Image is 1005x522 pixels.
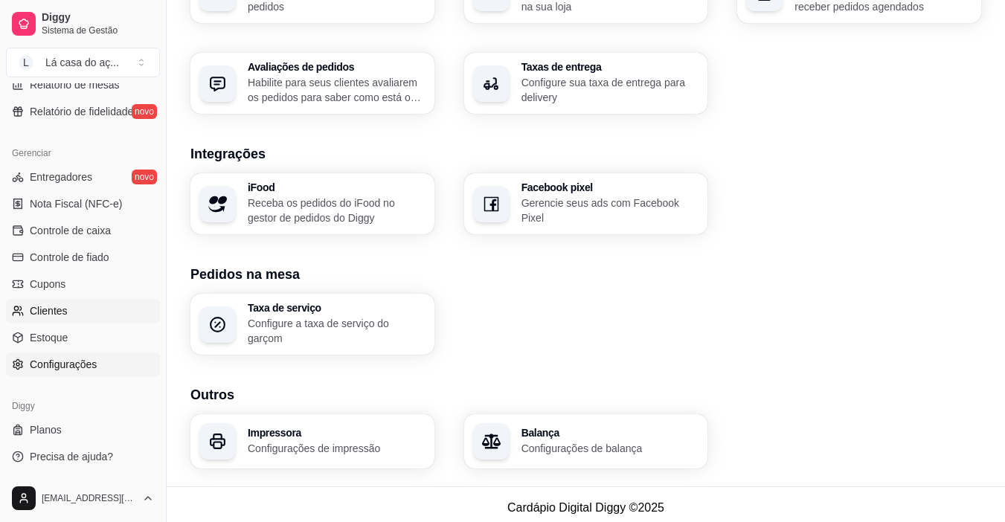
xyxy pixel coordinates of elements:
[30,170,92,184] span: Entregadores
[30,196,122,211] span: Nota Fiscal (NFC-e)
[190,294,434,355] button: Taxa de serviçoConfigure a taxa de serviço do garçom
[6,192,160,216] a: Nota Fiscal (NFC-e)
[248,441,426,456] p: Configurações de impressão
[6,352,160,376] a: Configurações
[464,53,708,114] button: Taxas de entregaConfigure sua taxa de entrega para delivery
[19,55,33,70] span: L
[30,330,68,345] span: Estoque
[521,62,699,72] h3: Taxas de entrega
[30,449,113,464] span: Precisa de ajuda?
[248,196,426,225] p: Receba os pedidos do iFood no gestor de pedidos do Diggy
[248,428,426,438] h3: Impressora
[6,219,160,242] a: Controle de caixa
[521,196,699,225] p: Gerencie seus ads com Facebook Pixel
[6,73,160,97] a: Relatório de mesas
[6,165,160,189] a: Entregadoresnovo
[6,326,160,349] a: Estoque
[42,492,136,504] span: [EMAIL_ADDRESS][DOMAIN_NAME]
[30,422,62,437] span: Planos
[45,55,119,70] div: Lá casa do aç ...
[190,264,981,285] h3: Pedidos na mesa
[30,104,133,119] span: Relatório de fidelidade
[6,272,160,296] a: Cupons
[248,182,426,193] h3: iFood
[6,245,160,269] a: Controle de fiado
[521,441,699,456] p: Configurações de balança
[248,316,426,346] p: Configure a taxa de serviço do garçom
[30,277,65,291] span: Cupons
[42,11,154,25] span: Diggy
[521,75,699,105] p: Configure sua taxa de entrega para delivery
[6,394,160,418] div: Diggy
[190,384,981,405] h3: Outros
[30,223,111,238] span: Controle de caixa
[42,25,154,36] span: Sistema de Gestão
[30,357,97,372] span: Configurações
[6,141,160,165] div: Gerenciar
[190,173,434,234] button: iFoodReceba os pedidos do iFood no gestor de pedidos do Diggy
[6,48,160,77] button: Select a team
[6,418,160,442] a: Planos
[6,6,160,42] a: DiggySistema de Gestão
[190,414,434,468] button: ImpressoraConfigurações de impressão
[30,77,120,92] span: Relatório de mesas
[30,250,109,265] span: Controle de fiado
[6,100,160,123] a: Relatório de fidelidadenovo
[6,480,160,516] button: [EMAIL_ADDRESS][DOMAIN_NAME]
[464,414,708,468] button: BalançaConfigurações de balança
[6,299,160,323] a: Clientes
[190,144,981,164] h3: Integrações
[6,445,160,468] a: Precisa de ajuda?
[190,53,434,114] button: Avaliações de pedidosHabilite para seus clientes avaliarem os pedidos para saber como está o feed...
[521,428,699,438] h3: Balança
[464,173,708,234] button: Facebook pixelGerencie seus ads com Facebook Pixel
[30,303,68,318] span: Clientes
[521,182,699,193] h3: Facebook pixel
[248,62,426,72] h3: Avaliações de pedidos
[248,75,426,105] p: Habilite para seus clientes avaliarem os pedidos para saber como está o feedback da sua loja
[248,303,426,313] h3: Taxa de serviço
